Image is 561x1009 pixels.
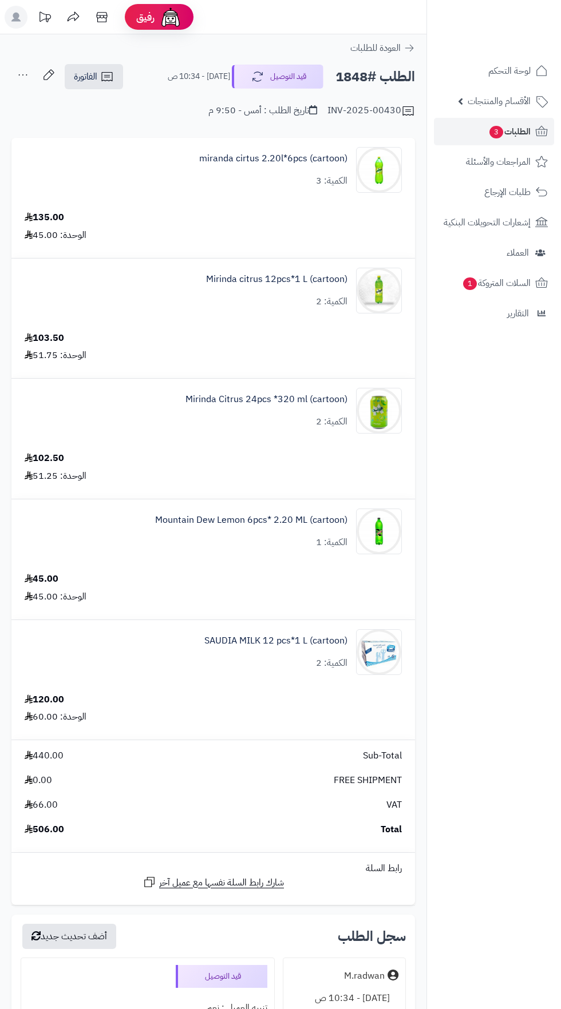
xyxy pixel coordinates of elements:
div: الوحدة: 51.75 [25,349,86,362]
a: Mirinda Citrus 24pcs *320 ml (cartoon) [185,393,347,406]
span: العملاء [507,245,529,261]
img: ai-face.png [159,6,182,29]
a: العودة للطلبات [350,41,415,55]
div: 135.00 [25,211,64,224]
div: الوحدة: 60.00 [25,710,86,724]
div: الوحدة: 51.25 [25,470,86,483]
button: أضف تحديث جديد [22,924,116,949]
span: التقارير [507,305,529,321]
div: الوحدة: 45.00 [25,229,86,242]
span: الأقسام والمنتجات [468,93,531,109]
a: طلبات الإرجاع [434,178,554,206]
small: [DATE] - 10:34 ص [168,71,230,82]
span: 440.00 [25,749,64,762]
span: طلبات الإرجاع [484,184,531,200]
div: الكمية: 1 [316,536,347,549]
div: 120.00 [25,693,64,706]
a: شارك رابط السلة نفسها مع عميل آخر [143,875,284,889]
div: الكمية: 2 [316,415,347,428]
span: 506.00 [25,823,64,836]
div: 102.50 [25,452,64,465]
a: إشعارات التحويلات البنكية [434,209,554,236]
h2: الطلب #1848 [335,65,415,89]
a: تحديثات المنصة [30,6,59,31]
div: الكمية: 2 [316,295,347,308]
a: Mirinda citrus 12pcs*1 L (cartoon) [206,273,347,286]
span: رفيق [136,10,155,24]
span: المراجعات والأسئلة [466,154,531,170]
img: 1747544486-c60db756-6ee7-44b0-a7d4-ec449800-90x90.jpg [357,147,401,193]
div: 45.00 [25,573,58,586]
h3: سجل الطلب [338,929,406,943]
button: قيد التوصيل [232,65,323,89]
a: لوحة التحكم [434,57,554,85]
span: إشعارات التحويلات البنكية [444,214,531,231]
a: الطلبات3 [434,118,554,145]
a: المراجعات والأسئلة [434,148,554,176]
div: الوحدة: 45.00 [25,590,86,603]
span: لوحة التحكم [488,63,531,79]
div: رابط السلة [16,862,410,875]
div: الكمية: 2 [316,657,347,670]
img: 1747588858-4d4c8b2f-7c20-467b-8c41-c5b54741-90x90.jpg [357,509,401,554]
div: M.radwan [344,970,385,983]
span: 0.00 [25,774,52,787]
a: السلات المتروكة1 [434,269,554,297]
span: الطلبات [488,124,531,140]
div: تاريخ الطلب : أمس - 9:50 م [208,104,317,117]
div: INV-2025-00430 [327,104,415,118]
img: 1747566256-XP8G23evkchGmxKUr8YaGb2gsq2hZno4-90x90.jpg [357,268,401,313]
div: 103.50 [25,332,64,345]
img: logo-2.png [483,30,550,54]
a: SAUDIA MILK 12 pcs*1 L (cartoon) [204,634,347,647]
a: miranda cirtus 2.20l*6pcs (cartoon) [199,152,347,165]
a: Mountain Dew Lemon 6pcs* 2.20 ML (cartoon) [155,514,347,527]
span: العودة للطلبات [350,41,401,55]
span: السلات المتروكة [462,275,531,291]
span: Total [381,823,402,836]
a: الفاتورة [65,64,123,89]
span: شارك رابط السلة نفسها مع عميل آخر [159,876,284,889]
div: الكمية: 3 [316,174,347,188]
span: VAT [386,799,402,812]
span: 3 [489,126,503,138]
span: الفاتورة [74,70,97,84]
span: FREE SHIPMENT [334,774,402,787]
img: 1747744811-01316ca4-bdae-4b0a-85ff-47740e91-90x90.jpg [357,629,401,675]
div: قيد التوصيل [176,965,267,988]
a: العملاء [434,239,554,267]
a: التقارير [434,300,554,327]
span: 1 [463,277,477,290]
span: Sub-Total [363,749,402,762]
img: 1747566452-bf88d184-d280-4ea7-9331-9e3669ef-90x90.jpg [357,388,401,434]
span: 66.00 [25,799,58,812]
